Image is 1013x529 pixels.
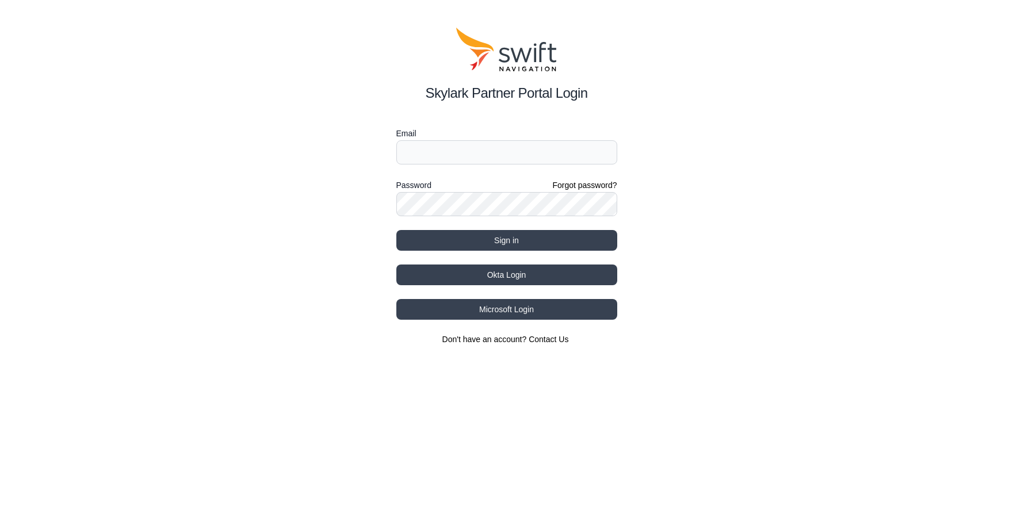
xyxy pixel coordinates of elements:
a: Forgot password? [552,179,617,191]
button: Sign in [396,230,617,251]
label: Email [396,126,617,140]
a: Contact Us [529,335,568,344]
section: Don't have an account? [396,333,617,345]
h2: Skylark Partner Portal Login [396,83,617,103]
label: Password [396,178,431,192]
button: Okta Login [396,264,617,285]
button: Microsoft Login [396,299,617,320]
